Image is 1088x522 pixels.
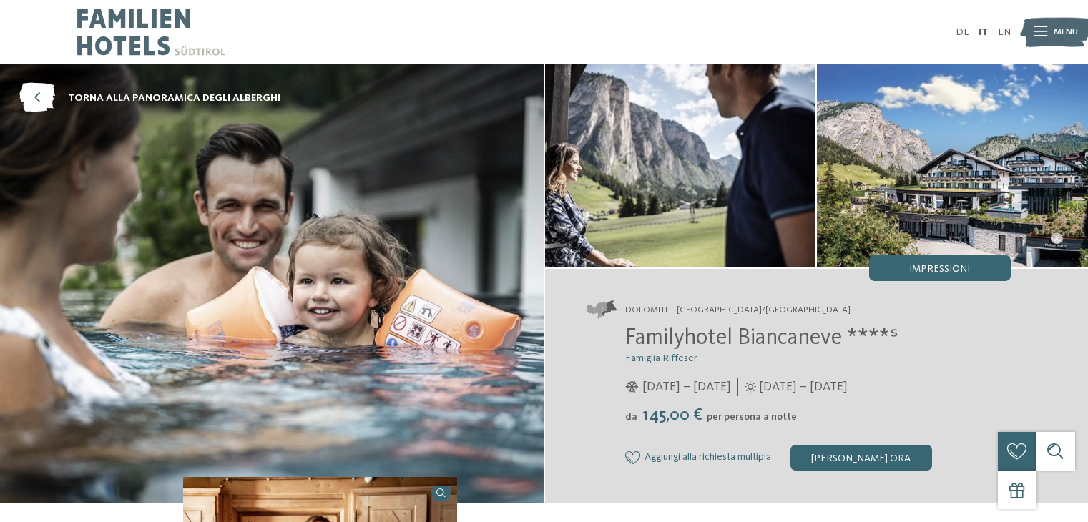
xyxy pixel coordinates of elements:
[998,27,1011,37] a: EN
[68,91,280,105] span: torna alla panoramica degli alberghi
[639,407,705,424] span: 145,00 €
[625,327,898,350] span: Familyhotel Biancaneve ****ˢ
[545,64,816,267] img: Il nostro family hotel a Selva: una vacanza da favola
[625,304,851,317] span: Dolomiti – [GEOGRAPHIC_DATA]/[GEOGRAPHIC_DATA]
[625,412,637,422] span: da
[625,381,639,393] i: Orari d'apertura inverno
[956,27,969,37] a: DE
[707,412,797,422] span: per persona a notte
[790,445,932,471] div: [PERSON_NAME] ora
[642,378,731,396] span: [DATE] – [DATE]
[645,452,771,463] span: Aggiungi alla richiesta multipla
[979,27,988,37] a: IT
[1054,26,1078,39] span: Menu
[759,378,848,396] span: [DATE] – [DATE]
[625,353,697,363] span: Famiglia Riffeser
[909,264,970,274] span: Impressioni
[745,381,756,393] i: Orari d'apertura estate
[19,84,280,113] a: torna alla panoramica degli alberghi
[817,64,1088,267] img: Il nostro family hotel a Selva: una vacanza da favola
